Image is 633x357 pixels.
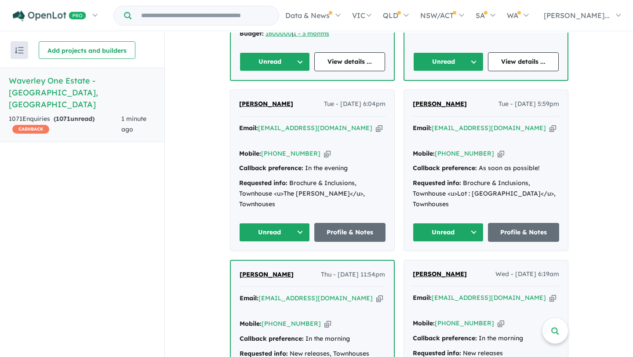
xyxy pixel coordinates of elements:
button: Unread [413,52,484,71]
button: Copy [498,149,504,158]
h5: Waverley One Estate - [GEOGRAPHIC_DATA] , [GEOGRAPHIC_DATA] [9,75,156,110]
strong: Mobile: [239,149,261,157]
span: [PERSON_NAME] [239,100,293,108]
div: In the evening [239,163,386,174]
a: [EMAIL_ADDRESS][DOMAIN_NAME] [432,294,546,302]
button: Copy [549,124,556,133]
strong: Requested info: [413,349,461,357]
button: Copy [498,319,504,328]
strong: Callback preference: [413,334,477,342]
span: CASHBACK [12,125,49,134]
div: In the morning [413,333,559,344]
a: View details ... [314,52,385,71]
img: Openlot PRO Logo White [13,11,86,22]
button: Copy [376,124,382,133]
button: Add projects and builders [39,41,135,59]
button: Copy [324,319,331,328]
strong: Callback preference: [239,164,303,172]
button: Unread [239,223,310,242]
span: Wed - [DATE] 6:19am [495,269,559,280]
button: Unread [413,223,484,242]
strong: Email: [240,294,258,302]
strong: Requested info: [239,179,287,187]
a: [PHONE_NUMBER] [435,149,494,157]
strong: Callback preference: [413,164,477,172]
button: Unread [240,52,310,71]
span: [PERSON_NAME] [413,100,467,108]
div: In the morning [240,334,385,344]
img: sort.svg [15,47,24,54]
strong: Email: [413,294,432,302]
a: [PERSON_NAME] [239,99,293,109]
strong: Mobile: [413,319,435,327]
a: [PERSON_NAME] [413,99,467,109]
span: [PERSON_NAME]... [544,11,610,20]
strong: Email: [413,124,432,132]
a: [EMAIL_ADDRESS][DOMAIN_NAME] [258,124,372,132]
span: 1071 [56,115,70,123]
a: Profile & Notes [488,223,559,242]
a: [EMAIL_ADDRESS][DOMAIN_NAME] [258,294,373,302]
strong: Mobile: [240,320,262,328]
strong: Callback preference: [240,335,304,342]
div: Brochure & Inclusions, Townhouse <u>Lot : [GEOGRAPHIC_DATA]</u>, Townhouses [413,178,559,209]
a: [PHONE_NUMBER] [435,319,494,327]
a: Profile & Notes [314,223,386,242]
button: Copy [324,149,331,158]
div: | [240,29,385,39]
div: 1071 Enquir ies [9,114,121,135]
strong: Requested info: [413,179,461,187]
a: 1 - 3 months [293,29,329,37]
button: Copy [549,293,556,302]
span: Tue - [DATE] 5:59pm [498,99,559,109]
strong: Email: [239,124,258,132]
span: 1 minute ago [121,115,146,133]
a: 1600000 [266,29,292,37]
input: Try estate name, suburb, builder or developer [133,6,277,25]
a: [PERSON_NAME] [413,269,467,280]
a: [PHONE_NUMBER] [261,149,320,157]
button: Copy [376,294,383,303]
span: Thu - [DATE] 11:54pm [321,270,385,280]
strong: Mobile: [413,149,435,157]
strong: ( unread) [54,115,95,123]
span: [PERSON_NAME] [240,270,294,278]
a: [PERSON_NAME] [240,270,294,280]
a: [EMAIL_ADDRESS][DOMAIN_NAME] [432,124,546,132]
strong: Budget: [240,29,264,37]
div: As soon as possible! [413,163,559,174]
span: Tue - [DATE] 6:04pm [324,99,386,109]
span: [PERSON_NAME] [413,270,467,278]
a: [PHONE_NUMBER] [262,320,321,328]
a: View details ... [488,52,559,71]
div: Brochure & Inclusions, Townhouse <u>The [PERSON_NAME]</u>, Townhouses [239,178,386,209]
